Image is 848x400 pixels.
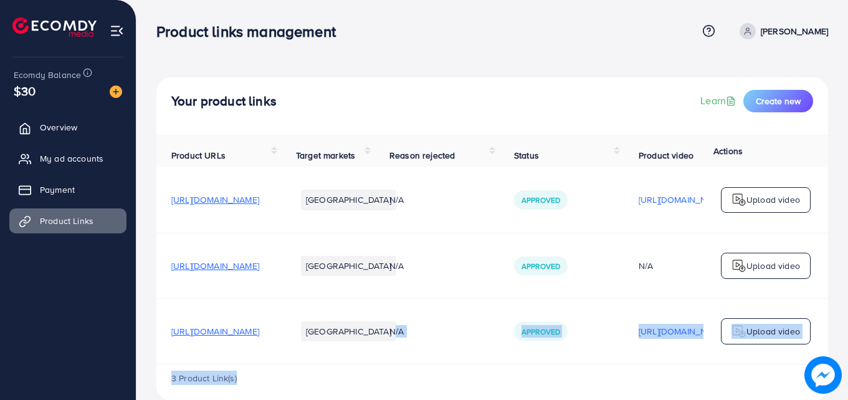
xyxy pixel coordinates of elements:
span: Approved [522,195,560,205]
span: $30 [14,82,36,100]
span: N/A [389,193,404,206]
h4: Your product links [171,94,277,109]
img: image [110,85,122,98]
p: [PERSON_NAME] [761,24,828,39]
span: [URL][DOMAIN_NAME] [171,193,259,206]
p: [URL][DOMAIN_NAME] [639,192,727,207]
p: Upload video [746,258,800,273]
span: Overview [40,121,77,134]
img: logo [731,192,746,207]
p: [URL][DOMAIN_NAME] [639,324,727,339]
a: My ad accounts [9,146,126,171]
img: image [804,356,841,393]
h3: Product links management [156,22,346,41]
span: Payment [40,183,75,196]
a: Payment [9,177,126,202]
span: Ecomdy Balance [14,69,81,81]
span: Target markets [296,149,355,162]
span: [URL][DOMAIN_NAME] [171,325,259,338]
span: N/A [389,260,404,272]
span: Actions [713,145,743,157]
li: [GEOGRAPHIC_DATA] [301,321,396,341]
img: menu [110,24,124,38]
li: [GEOGRAPHIC_DATA] [301,190,396,210]
span: Status [514,149,539,162]
span: Product Links [40,215,93,227]
a: [PERSON_NAME] [735,23,828,39]
span: Product URLs [171,149,226,162]
span: Reason rejected [389,149,455,162]
span: Product video [639,149,693,162]
img: logo [12,17,97,37]
span: My ad accounts [40,152,103,165]
span: [URL][DOMAIN_NAME] [171,260,259,272]
span: Approved [522,261,560,271]
span: N/A [389,325,404,338]
button: Create new [743,90,813,112]
span: 3 Product Link(s) [171,372,237,384]
img: logo [731,324,746,339]
li: [GEOGRAPHIC_DATA] [301,256,396,276]
p: Upload video [746,324,800,339]
a: Overview [9,115,126,140]
span: Create new [756,95,801,107]
a: Product Links [9,208,126,233]
a: Learn [700,94,738,108]
p: Upload video [746,192,800,207]
span: Approved [522,326,560,337]
img: logo [731,258,746,273]
div: N/A [639,260,727,272]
